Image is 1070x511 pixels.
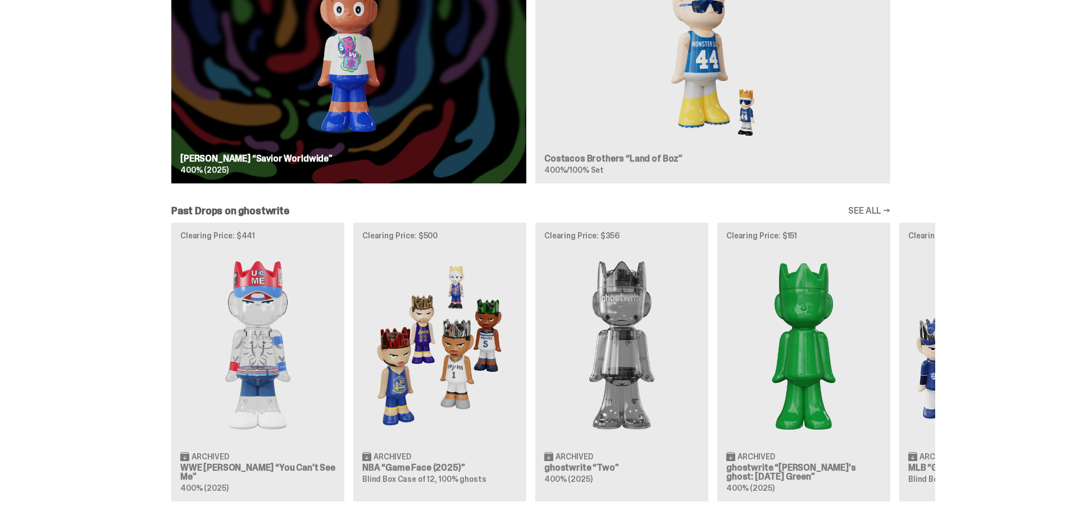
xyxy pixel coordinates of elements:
p: Clearing Price: $441 [180,232,335,240]
a: SEE ALL → [848,206,890,215]
p: Clearing Price: $425 [908,232,1063,240]
p: Clearing Price: $500 [362,232,517,240]
span: Archived [919,453,957,461]
span: Archived [192,453,229,461]
a: Clearing Price: $356 Two Archived [535,223,708,501]
h3: Costacos Brothers “Land of Boz” [544,154,881,163]
span: Blind Box Case of 12, 100% ghosts [362,474,486,484]
img: You Can't See Me [180,248,335,442]
h3: MLB “Game Face (2025)” [908,463,1063,472]
span: 400% (2025) [726,483,774,493]
a: Clearing Price: $500 Game Face (2025) Archived [353,223,526,501]
h3: ghostwrite “Two” [544,463,699,472]
h3: [PERSON_NAME] “Savior Worldwide” [180,154,517,163]
h2: Past Drops on ghostwrite [171,206,289,216]
img: Two [544,248,699,442]
img: Game Face (2025) [362,248,517,442]
span: Archived [737,453,775,461]
a: Clearing Price: $441 You Can't See Me Archived [171,223,344,501]
p: Clearing Price: $356 [544,232,699,240]
p: Clearing Price: $151 [726,232,881,240]
img: Game Face (2025) [908,248,1063,442]
img: Schrödinger's ghost: Sunday Green [726,248,881,442]
span: Archived [556,453,593,461]
h3: ghostwrite “[PERSON_NAME]'s ghost: [DATE] Green” [726,463,881,481]
h3: WWE [PERSON_NAME] “You Can't See Me” [180,463,335,481]
h3: NBA “Game Face (2025)” [362,463,517,472]
span: 400% (2025) [180,165,228,175]
span: 400%/100% Set [544,165,604,175]
span: 400% (2025) [180,483,228,493]
a: Clearing Price: $151 Schrödinger's ghost: Sunday Green Archived [717,223,890,501]
span: 400% (2025) [544,474,592,484]
span: Blind Box Case of 12, 100% ghosts [908,474,1032,484]
span: Archived [374,453,411,461]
